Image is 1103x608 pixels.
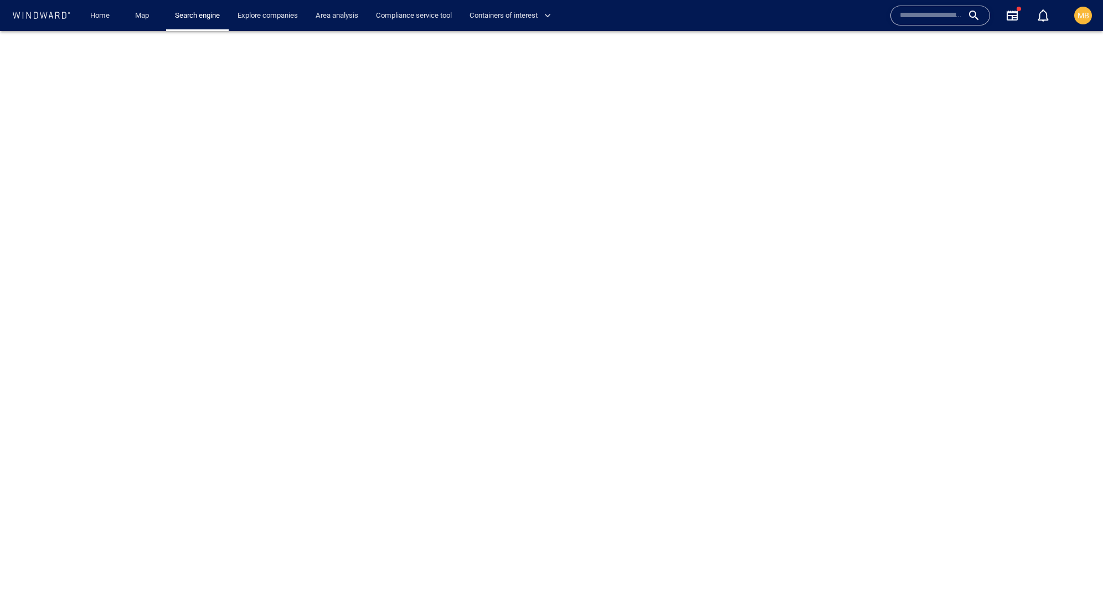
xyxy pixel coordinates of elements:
span: MB [1078,11,1089,20]
a: Explore companies [233,6,302,25]
div: Notification center [1037,9,1050,22]
a: Home [86,6,114,25]
button: MB [1072,4,1094,27]
iframe: Chat [1056,558,1095,600]
button: Home [82,6,117,25]
a: Area analysis [311,6,363,25]
span: Containers of interest [470,9,551,22]
a: Search engine [171,6,224,25]
button: Containers of interest [465,6,560,25]
a: Map [131,6,157,25]
a: Compliance service tool [372,6,456,25]
button: Map [126,6,162,25]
